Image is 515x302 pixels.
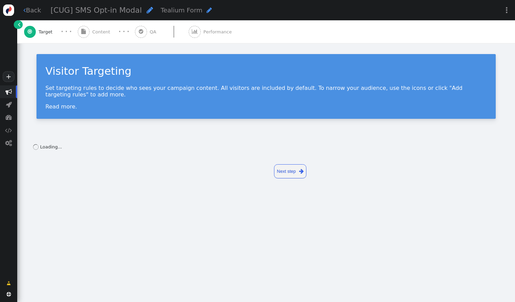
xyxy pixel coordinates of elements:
span:  [6,88,12,95]
span:  [192,29,198,34]
a: + [3,71,14,82]
span:  [5,127,12,134]
span:  [139,29,143,34]
span: Tealium Form [161,7,202,14]
a: Next step [274,164,307,178]
p: Set targeting rules to decide who sees your campaign content. All visitors are included by defaul... [45,85,487,98]
span:  [299,167,304,175]
a:  Performance [189,20,246,43]
span:  [5,140,12,146]
span: [CUG] SMS Opt-in Modal [51,6,142,14]
span:  [7,292,11,296]
span:  [81,29,86,34]
div: · · · [118,28,129,36]
a:  [2,278,15,289]
span:  [147,6,153,14]
a:  Content · · · [78,20,135,43]
span:  [6,101,12,108]
a:  [14,20,22,29]
span: Target [39,29,55,35]
span:  [18,21,20,28]
div: · · · [61,28,72,36]
span: Loading... [40,144,62,149]
span:  [207,7,212,13]
a:  Target · · · [24,20,78,43]
span:  [6,114,12,121]
span: Content [92,29,113,35]
span:  [28,29,32,34]
span:  [7,280,11,287]
a:  QA [135,20,189,43]
div: Visitor Targeting [45,63,487,79]
a: Back [23,6,41,15]
span: Performance [203,29,234,35]
img: logo-icon.svg [3,4,14,16]
a: Read more. [45,103,77,110]
span: QA [150,29,159,35]
span:  [23,7,26,13]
